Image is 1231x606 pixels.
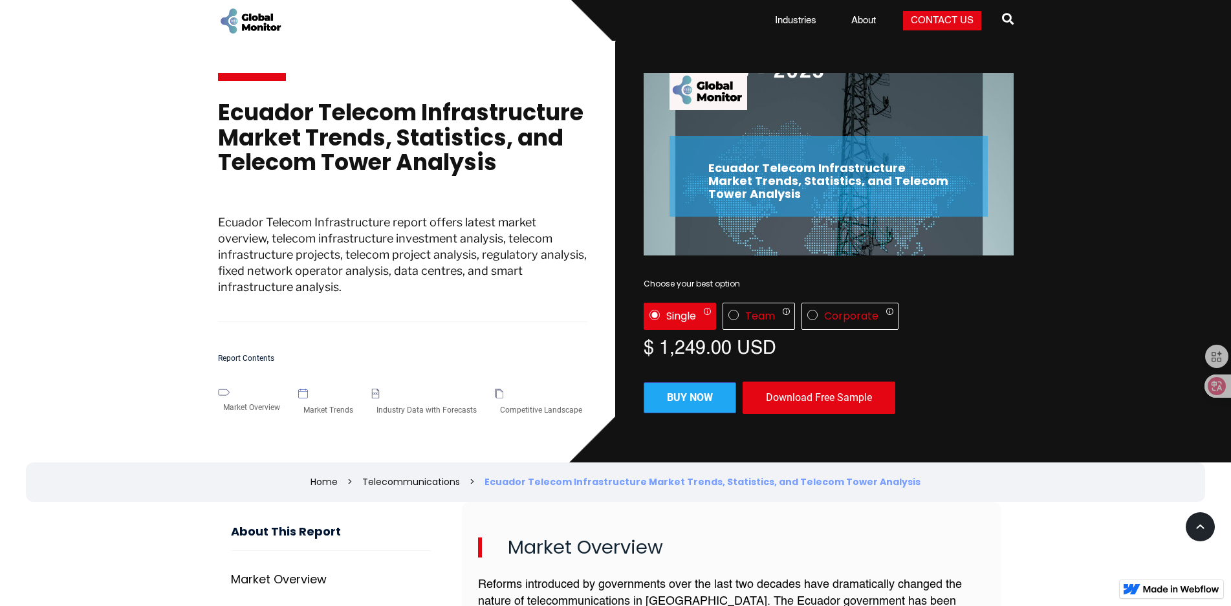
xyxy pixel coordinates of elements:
a: home [218,6,283,36]
a: Contact Us [903,11,981,30]
div: Single [666,310,696,323]
h3: About This Report [231,525,431,552]
a: Home [310,475,338,488]
a: Telecommunications [362,475,460,488]
a: Market Overview [231,567,431,592]
h2: Ecuador Telecom Infrastructure Market Trends, Statistics, and Telecom Tower Analysis [708,162,949,200]
h1: Ecuador Telecom Infrastructure Market Trends, Statistics, and Telecom Tower Analysis [218,100,588,188]
img: Made in Webflow [1143,585,1219,593]
div: Ecuador Telecom Infrastructure Market Trends, Statistics, and Telecom Tower Analysis [485,475,921,488]
div: Team [745,310,775,323]
div: Competitive Landscape [495,398,587,422]
a:  [1002,8,1014,34]
h5: Report Contents [218,354,588,363]
div: Choose your best option [644,277,1014,290]
a: Buy now [644,382,736,413]
span:  [1002,10,1014,28]
div: Market Trends [298,398,358,422]
div: $ 1,249.00 USD [644,336,1014,356]
p: Ecuador Telecom Infrastructure report offers latest market overview, telecom infrastructure inves... [218,214,588,322]
a: Industries [767,14,824,27]
div: Market Overview [218,396,285,419]
div: Download Free Sample [743,382,895,414]
h2: Market Overview [478,537,985,558]
a: About [844,14,884,27]
div: > [347,475,353,488]
div: Market Overview [231,573,327,586]
div: > [470,475,475,488]
div: Industry Data with Forecasts [371,398,482,422]
div: License [644,303,1014,330]
div: Corporate [824,310,878,323]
